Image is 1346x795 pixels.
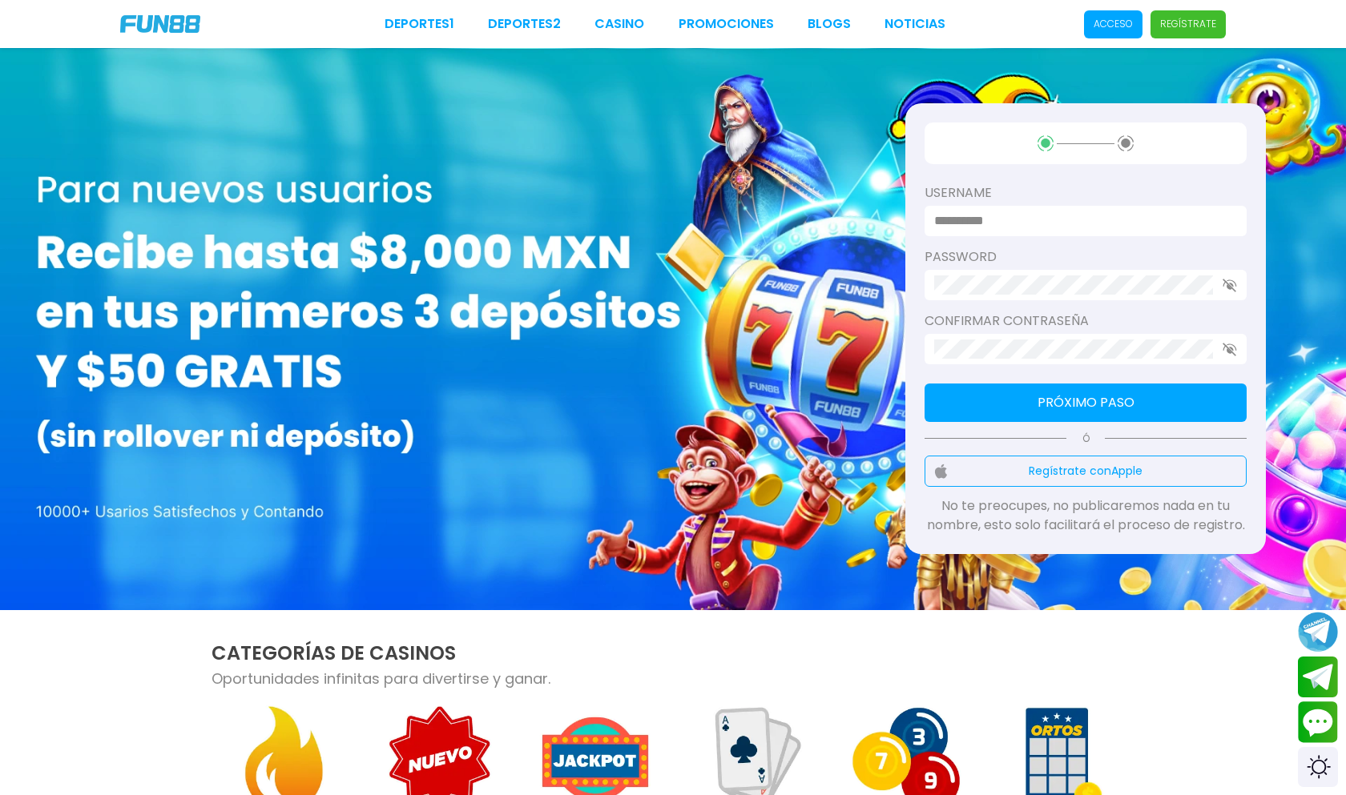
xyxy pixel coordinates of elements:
a: NOTICIAS [885,14,945,34]
button: Join telegram [1298,656,1338,698]
a: Promociones [679,14,774,34]
button: Regístrate conApple [925,456,1247,487]
button: Join telegram channel [1298,611,1338,652]
label: Confirmar contraseña [925,311,1247,331]
label: username [925,183,1247,203]
img: Company Logo [120,15,200,33]
p: Ó [925,432,1247,446]
a: Deportes1 [385,14,454,34]
a: BLOGS [808,14,851,34]
p: Acceso [1094,17,1133,31]
p: Oportunidades infinitas para divertirse y ganar. [212,668,1134,689]
a: CASINO [594,14,644,34]
p: Regístrate [1160,17,1216,31]
p: No te preocupes, no publicaremos nada en tu nombre, esto solo facilitará el proceso de registro. [925,496,1247,535]
label: password [925,247,1247,267]
a: Deportes2 [488,14,561,34]
button: Contact customer service [1298,701,1338,743]
button: Próximo paso [925,383,1247,422]
div: Switch theme [1298,747,1338,787]
h2: CATEGORÍAS DE CASINOS [212,639,1134,668]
